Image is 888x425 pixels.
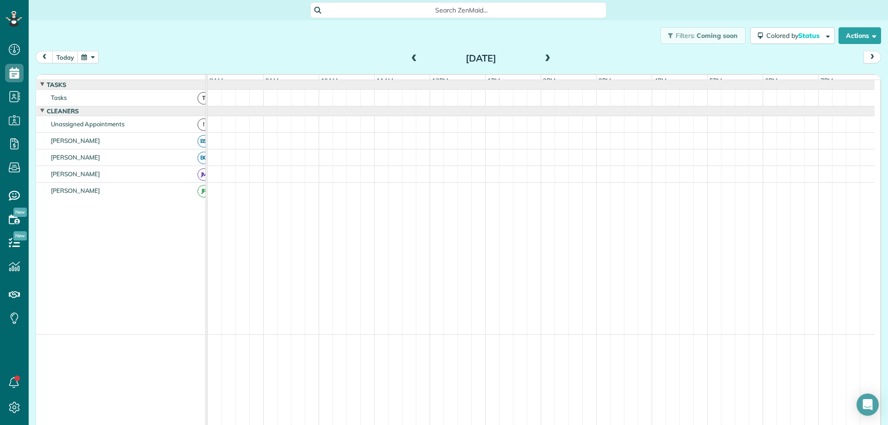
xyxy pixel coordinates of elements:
span: Tasks [49,94,68,101]
button: today [52,51,78,63]
span: Colored by [766,31,823,40]
span: BC [197,152,210,164]
span: JR [197,185,210,197]
button: Colored byStatus [750,27,835,44]
span: 12pm [430,77,450,84]
span: New [13,208,27,217]
span: BS [197,135,210,148]
span: 4pm [652,77,668,84]
span: [PERSON_NAME] [49,154,102,161]
span: Tasks [45,81,68,88]
span: Filters: [676,31,695,40]
span: 7pm [819,77,835,84]
span: New [13,231,27,240]
button: prev [36,51,53,63]
span: ! [197,118,210,131]
span: Status [798,31,821,40]
span: 9am [264,77,281,84]
span: [PERSON_NAME] [49,137,102,144]
h2: [DATE] [423,53,539,63]
span: Cleaners [45,107,80,115]
span: 5pm [708,77,724,84]
span: 11am [375,77,395,84]
span: 2pm [541,77,557,84]
div: Open Intercom Messenger [857,394,879,416]
span: 8am [208,77,225,84]
span: [PERSON_NAME] [49,170,102,178]
span: JM [197,168,210,181]
span: 6pm [763,77,779,84]
span: Coming soon [697,31,738,40]
span: 3pm [597,77,613,84]
span: T [197,92,210,105]
button: next [863,51,881,63]
span: Unassigned Appointments [49,120,126,128]
span: 10am [319,77,340,84]
span: [PERSON_NAME] [49,187,102,194]
span: 1pm [486,77,502,84]
button: Actions [839,27,881,44]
